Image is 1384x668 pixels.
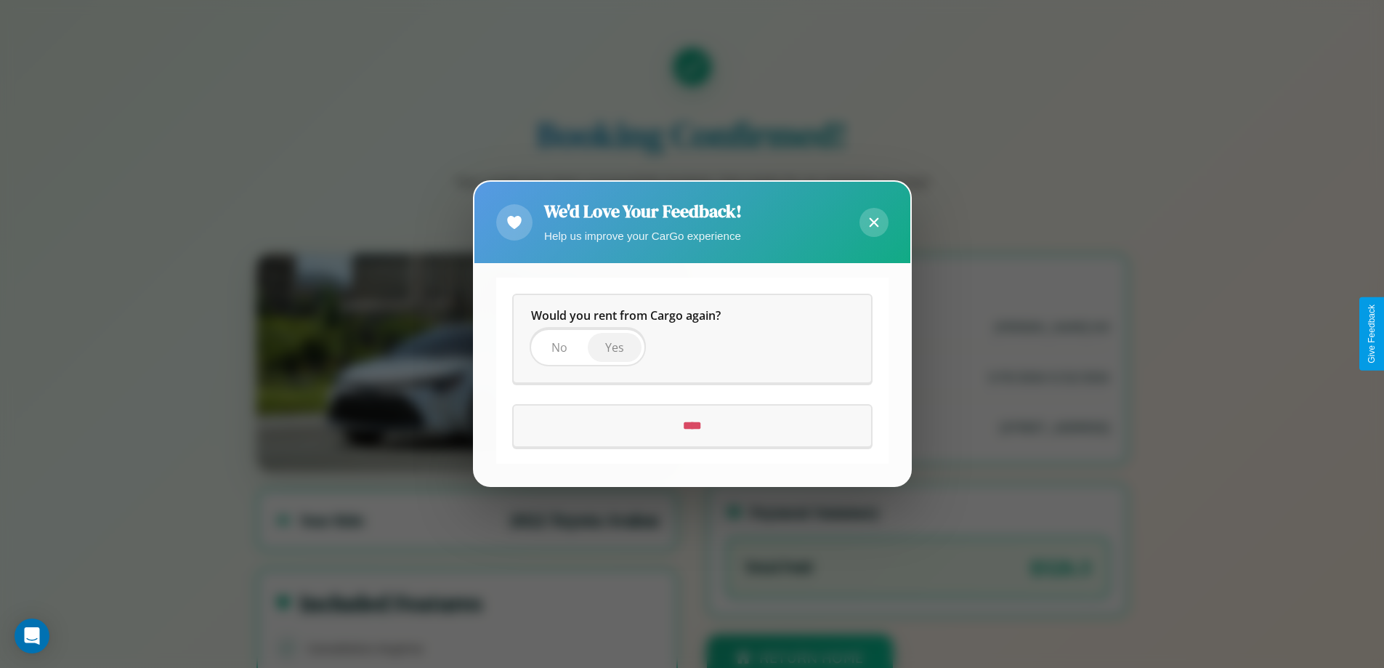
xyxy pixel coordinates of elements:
span: Yes [605,340,624,356]
div: Open Intercom Messenger [15,619,49,653]
span: No [551,340,567,356]
p: Help us improve your CarGo experience [544,226,742,246]
div: Give Feedback [1367,305,1377,363]
h2: We'd Love Your Feedback! [544,199,742,223]
span: Would you rent from Cargo again? [531,308,721,324]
